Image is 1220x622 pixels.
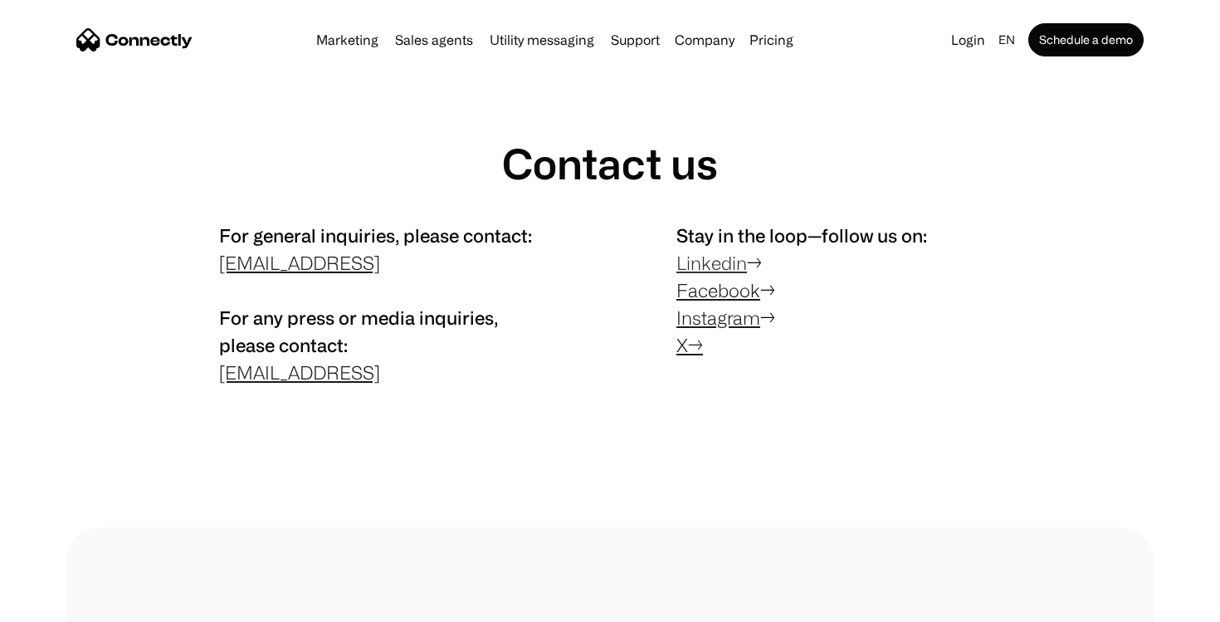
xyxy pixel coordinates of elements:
p: → → → [676,222,1001,359]
a: Instagram [676,307,760,328]
a: Sales agents [388,33,480,47]
a: [EMAIL_ADDRESS] [219,362,380,383]
aside: Language selected: English [17,591,100,616]
div: en [998,28,1015,51]
span: For any press or media inquiries, please contact: [219,307,498,355]
a: Utility messaging [483,33,601,47]
a: Schedule a demo [1028,23,1144,56]
h1: Contact us [502,139,718,189]
div: en [992,28,1025,51]
a: → [688,335,703,355]
a: Pricing [743,33,800,47]
a: X [676,335,688,355]
div: Company [675,28,734,51]
span: Stay in the loop—follow us on: [676,225,927,246]
a: Facebook [676,280,760,301]
ul: Language list [33,593,100,616]
span: For general inquiries, please contact: [219,225,532,246]
a: home [76,27,193,52]
a: Linkedin [676,252,747,273]
a: Login [944,28,992,51]
div: Company [670,28,739,51]
a: [EMAIL_ADDRESS] [219,252,380,273]
a: Marketing [310,33,385,47]
a: Support [604,33,666,47]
